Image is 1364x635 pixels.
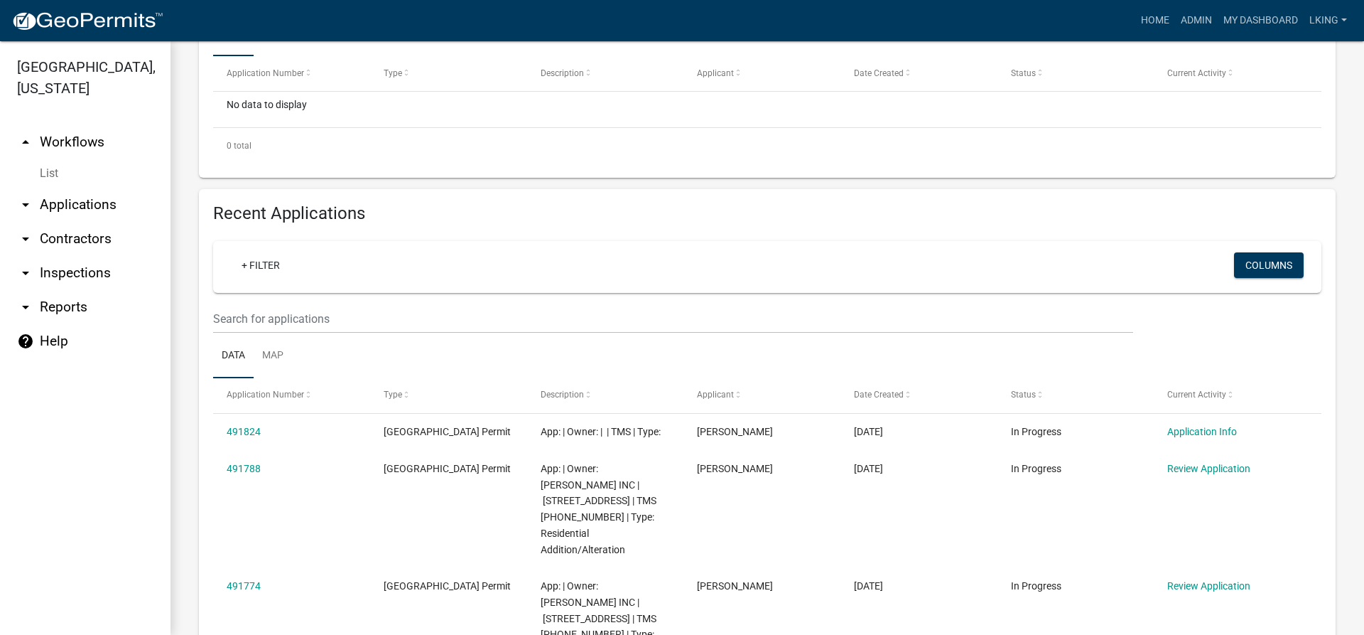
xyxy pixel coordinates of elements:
[1154,56,1311,90] datatable-header-cell: Current Activity
[1234,252,1304,278] button: Columns
[526,56,683,90] datatable-header-cell: Description
[1135,7,1175,34] a: Home
[683,378,840,412] datatable-header-cell: Applicant
[227,580,261,592] a: 491774
[854,426,883,437] span: 10/13/2025
[17,230,34,247] i: arrow_drop_down
[254,333,292,379] a: Map
[997,56,1154,90] datatable-header-cell: Status
[1218,7,1304,34] a: My Dashboard
[384,390,402,400] span: Type
[1167,580,1250,592] a: Review Application
[17,196,34,213] i: arrow_drop_down
[697,463,773,474] span: Lisa Johnston
[384,580,511,592] span: Jasper County Building Permit
[1011,426,1061,437] span: In Progress
[213,333,254,379] a: Data
[213,304,1133,333] input: Search for applications
[1167,68,1226,78] span: Current Activity
[1011,390,1036,400] span: Status
[1304,7,1353,34] a: LKING
[230,252,291,278] a: + Filter
[854,463,883,474] span: 10/13/2025
[17,333,34,350] i: help
[227,390,304,400] span: Application Number
[213,92,1321,127] div: No data to display
[697,580,773,592] span: Lisa Johnston
[227,68,304,78] span: Application Number
[213,203,1321,224] h4: Recent Applications
[697,426,773,437] span: Preston Parfitt
[541,463,656,555] span: App: | Owner: D R HORTON INC | 824 CASTLE HILL Dr | TMS 091-02-00-137 | Type: Residential Additio...
[1167,463,1250,474] a: Review Application
[1167,390,1226,400] span: Current Activity
[384,463,511,474] span: Jasper County Building Permit
[840,378,997,412] datatable-header-cell: Date Created
[17,265,34,282] i: arrow_drop_down
[384,68,402,78] span: Type
[683,56,840,90] datatable-header-cell: Applicant
[997,378,1154,412] datatable-header-cell: Status
[227,426,261,437] a: 491824
[370,378,527,412] datatable-header-cell: Type
[854,580,883,592] span: 10/13/2025
[213,56,370,90] datatable-header-cell: Application Number
[1175,7,1218,34] a: Admin
[526,378,683,412] datatable-header-cell: Description
[213,128,1321,164] div: 0 total
[213,378,370,412] datatable-header-cell: Application Number
[854,68,904,78] span: Date Created
[17,134,34,151] i: arrow_drop_up
[370,56,527,90] datatable-header-cell: Type
[697,390,734,400] span: Applicant
[541,390,584,400] span: Description
[1011,580,1061,592] span: In Progress
[840,56,997,90] datatable-header-cell: Date Created
[1154,378,1311,412] datatable-header-cell: Current Activity
[1011,463,1061,474] span: In Progress
[384,426,511,437] span: Jasper County Building Permit
[1011,68,1036,78] span: Status
[1167,426,1237,437] a: Application Info
[541,68,584,78] span: Description
[541,426,661,437] span: App: | Owner: | | TMS | Type:
[697,68,734,78] span: Applicant
[227,463,261,474] a: 491788
[854,390,904,400] span: Date Created
[17,299,34,316] i: arrow_drop_down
